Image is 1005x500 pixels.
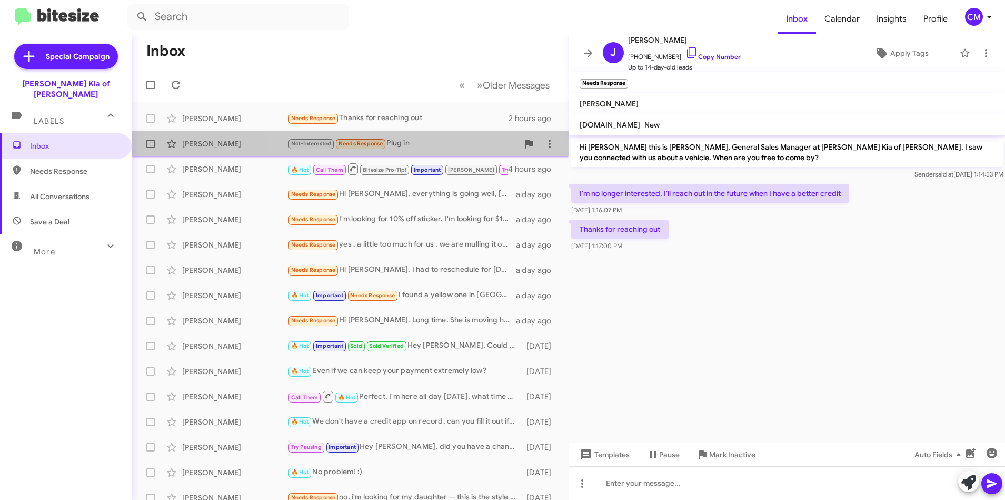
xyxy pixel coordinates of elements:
button: Auto Fields [906,445,973,464]
div: [PERSON_NAME] [182,240,287,250]
div: [PERSON_NAME] [182,366,287,377]
span: Important [414,166,441,173]
div: a day ago [516,189,560,200]
button: Mark Inactive [688,445,764,464]
span: More [34,247,55,257]
div: a day ago [516,290,560,301]
div: [PERSON_NAME] [182,265,287,276]
span: Needs Response [350,292,395,299]
span: Sender [DATE] 1:14:53 PM [914,170,1003,178]
div: Thanks for reaching out [287,112,509,124]
div: Hi [PERSON_NAME], everything is going well, [PERSON_NAME] has been great [287,188,516,200]
div: [PERSON_NAME] [182,442,287,453]
div: Hi [PERSON_NAME]. I had to reschedule for [DATE] [DATE]. I appreciate your reaching out to me. Th... [287,264,516,276]
button: Next [471,74,556,96]
span: [DATE] 1:16:07 PM [571,206,622,214]
div: a day ago [516,265,560,276]
span: Sold [350,342,362,349]
div: [URL][DOMAIN_NAME] [287,162,508,175]
a: Calendar [816,4,868,34]
div: I'm looking for 10% off sticker. I'm looking for $15,000 trade-in value on my 2021 [PERSON_NAME].... [287,213,516,226]
span: Important [329,444,356,450]
span: Needs Response [291,317,336,324]
span: [PERSON_NAME] [580,99,639,109]
button: Pause [638,445,688,464]
button: Apply Tags [848,44,954,63]
span: Bitesize Pro-Tip! [363,166,406,173]
div: [PERSON_NAME] [182,341,287,351]
span: Needs Response [291,216,336,223]
div: Plug in [287,138,518,150]
span: said at [934,170,953,178]
span: 🔥 Hot [291,368,309,375]
div: [DATE] [521,442,560,453]
div: [PERSON_NAME] [182,417,287,427]
a: Insights [868,4,915,34]
span: 🔥 Hot [291,418,309,425]
div: [DATE] [521,366,560,377]
div: [PERSON_NAME] [182,391,287,402]
span: Needs Response [339,140,383,147]
div: [PERSON_NAME] [182,290,287,301]
p: Thanks for reaching out [571,220,669,239]
p: Hi [PERSON_NAME] this is [PERSON_NAME], General Sales Manager at [PERSON_NAME] Kia of [PERSON_NAM... [571,138,1003,167]
span: Needs Response [291,241,336,248]
div: [PERSON_NAME] [182,113,287,124]
div: [PERSON_NAME] [182,214,287,225]
span: J [610,44,616,61]
span: All Conversations [30,191,89,202]
a: Copy Number [685,53,741,61]
div: [DATE] [521,467,560,478]
span: Not-Interested [291,140,332,147]
div: I found a yellow one in [GEOGRAPHIC_DATA] with 17,000 miles on it for 15 five and I bought it [287,289,516,301]
span: [PERSON_NAME] [448,166,495,173]
span: Try Pausing [502,166,532,173]
div: Perfect, I'm here all day [DATE], what time works for you? I'll make sure the appraisal manager i... [287,390,521,403]
div: Hi [PERSON_NAME]. Long time. She is moving home. [287,315,516,327]
span: 🔥 Hot [291,292,309,299]
a: Special Campaign [14,44,118,69]
div: a day ago [516,214,560,225]
span: Templates [578,445,630,464]
span: [PERSON_NAME] [628,34,741,46]
span: [DATE] 1:17:00 PM [571,242,622,250]
a: Profile [915,4,956,34]
span: [DOMAIN_NAME] [580,120,640,130]
nav: Page navigation example [453,74,556,96]
span: 🔥 Hot [291,469,309,476]
div: [DATE] [521,391,560,402]
span: Special Campaign [46,51,110,62]
span: 🔥 Hot [291,342,309,349]
span: Apply Tags [890,44,929,63]
span: Inbox [30,141,120,151]
span: Needs Response [30,166,120,177]
span: Try Pausing [291,444,322,450]
div: [PERSON_NAME] [182,316,287,326]
button: Templates [569,445,638,464]
div: [PERSON_NAME] [182,139,287,149]
button: CM [956,8,993,26]
a: Inbox [778,4,816,34]
span: « [459,79,465,92]
div: 2 hours ago [509,113,560,124]
span: New [644,120,660,130]
div: Even if we can keep your payment extremely low? [287,365,521,377]
span: Up to 14-day-old leads [628,62,741,73]
div: We don't have a credit app on record, can you fill it out if i send you the link? [287,416,521,428]
div: 4 hours ago [508,164,560,174]
span: Older Messages [483,80,550,91]
span: 🔥 Hot [291,166,309,173]
div: No problem! :) [287,466,521,478]
div: CM [965,8,983,26]
span: 🔥 Hot [338,394,356,401]
span: Needs Response [291,115,336,122]
div: yes . a little too much for us . we are mulling it over . can you do better ? [287,239,516,251]
div: a day ago [516,316,560,326]
span: [PHONE_NUMBER] [628,46,741,62]
div: [DATE] [521,417,560,427]
span: Call Them [291,394,319,401]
